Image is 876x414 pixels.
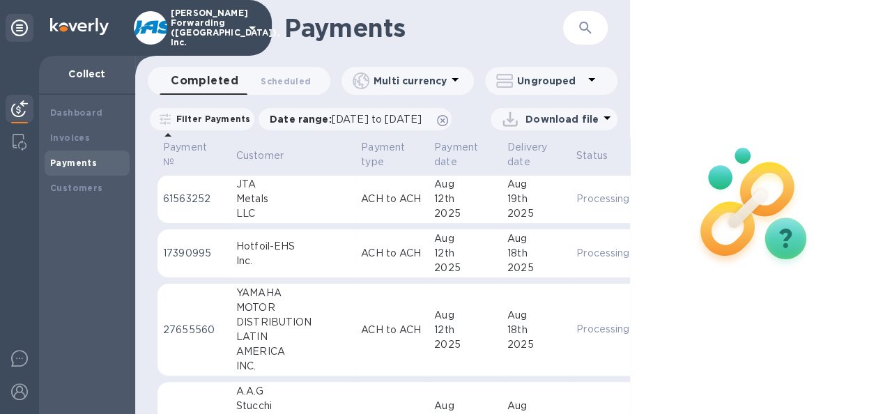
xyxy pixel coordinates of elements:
span: Scheduled [261,74,311,89]
p: Payment № [163,140,207,169]
div: A.A.G [236,384,350,399]
div: 18th [507,323,565,337]
div: AMERICA [236,344,350,359]
div: YAMAHA [236,286,350,300]
p: ACH to ACH [361,323,423,337]
div: Aug [507,399,565,413]
h1: Payments [284,13,543,43]
p: Payment date [434,140,478,169]
img: Logo [50,18,109,35]
p: Processing [576,246,629,261]
p: Collect [50,67,124,81]
div: JTA [236,177,350,192]
div: 2025 [434,261,496,275]
div: Unpin categories [6,14,33,42]
p: Download file [525,112,599,126]
span: Customer [236,148,302,163]
p: [PERSON_NAME] Forwarding ([GEOGRAPHIC_DATA]), Inc. [171,8,240,47]
div: Stucchi [236,399,350,413]
p: Multi currency [374,74,447,88]
p: ACH to ACH [361,246,423,261]
p: Processing [576,322,629,337]
div: LLC [236,206,350,221]
div: Aug [434,399,496,413]
div: LATIN [236,330,350,344]
span: Payment date [434,140,496,169]
div: Hotfoil-EHS [236,239,350,254]
div: Inc. [236,254,350,268]
p: Payment type [361,140,405,169]
p: Filter Payments [171,113,250,125]
b: Invoices [50,132,90,143]
span: Payment № [163,140,225,169]
div: Aug [507,231,565,246]
p: 27655560 [163,323,225,337]
div: 12th [434,192,496,206]
span: Delivery date [507,140,565,169]
div: 18th [507,246,565,261]
div: DISTRIBUTION [236,315,350,330]
div: 2025 [507,261,565,275]
div: 19th [507,192,565,206]
div: 2025 [507,337,565,352]
b: Payments [50,158,97,168]
div: Aug [507,177,565,192]
span: [DATE] to [DATE] [332,114,422,125]
span: Status [576,148,626,163]
p: Date range : [270,112,429,126]
p: Processing [576,192,629,206]
div: 12th [434,323,496,337]
div: 2025 [434,206,496,221]
p: ACH to ACH [361,192,423,206]
div: Aug [434,231,496,246]
span: Payment type [361,140,423,169]
div: INC. [236,359,350,374]
div: 2025 [434,337,496,352]
p: 61563252 [163,192,225,206]
div: Aug [434,177,496,192]
div: MOTOR [236,300,350,315]
div: Aug [507,308,565,323]
b: Dashboard [50,107,103,118]
p: Ungrouped [517,74,583,88]
p: Status [576,148,608,163]
p: 17390995 [163,246,225,261]
b: Customers [50,183,103,193]
div: 2025 [507,206,565,221]
span: Completed [171,71,238,91]
div: Aug [434,308,496,323]
p: Delivery date [507,140,547,169]
div: Date range:[DATE] to [DATE] [259,108,452,130]
div: 12th [434,246,496,261]
div: Metals [236,192,350,206]
p: Customer [236,148,284,163]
